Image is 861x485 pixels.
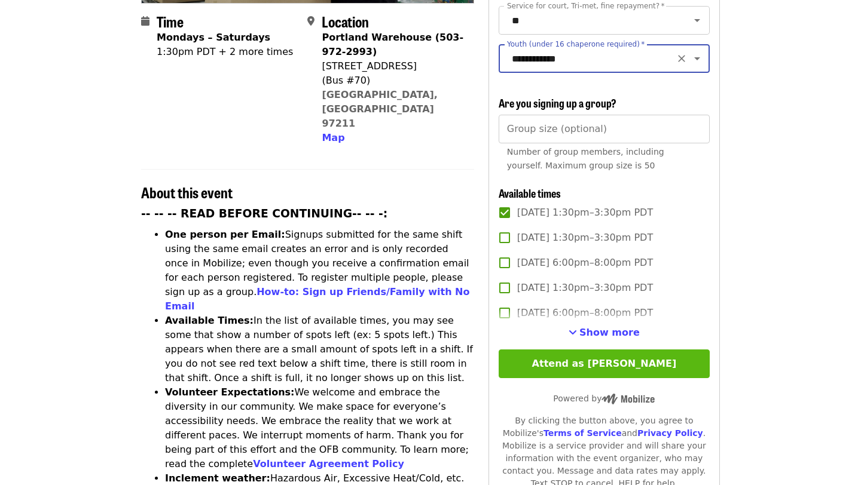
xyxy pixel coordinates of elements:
span: Time [157,11,184,32]
span: [DATE] 1:30pm–3:30pm PDT [517,281,653,295]
div: [STREET_ADDRESS] [322,59,464,73]
label: Youth (under 16 chaperone required) [507,41,645,48]
img: Powered by Mobilize [602,394,655,404]
a: [GEOGRAPHIC_DATA], [GEOGRAPHIC_DATA] 97211 [322,89,438,129]
strong: One person per Email: [165,229,285,240]
button: Clear [673,50,690,67]
span: Available times [499,185,561,201]
span: Are you signing up a group? [499,95,616,110]
a: Volunteer Agreement Policy [253,458,404,469]
span: [DATE] 6:00pm–8:00pm PDT [517,256,653,270]
input: [object Object] [499,115,710,143]
i: calendar icon [141,16,149,27]
button: See more timeslots [569,326,640,340]
li: In the list of available times, you may see some that show a number of spots left (ex: 5 spots le... [165,314,474,385]
a: Terms of Service [544,428,622,438]
strong: Portland Warehouse (503-972-2993) [322,32,463,57]
span: [DATE] 1:30pm–3:30pm PDT [517,231,653,245]
span: [DATE] 6:00pm–8:00pm PDT [517,306,653,320]
strong: -- -- -- READ BEFORE CONTINUING-- -- -: [141,207,387,220]
span: Powered by [553,394,655,403]
i: map-marker-alt icon [307,16,315,27]
label: Service for court, Tri-met, fine repayment? [507,2,665,10]
strong: Volunteer Expectations: [165,386,295,398]
span: Number of group members, including yourself. Maximum group size is 50 [507,147,664,170]
span: [DATE] 1:30pm–3:30pm PDT [517,205,653,220]
div: 1:30pm PDT + 2 more times [157,45,293,59]
strong: Mondays – Saturdays [157,32,270,43]
button: Open [689,50,706,67]
li: Signups submitted for the same shift using the same email creates an error and is only recorded o... [165,228,474,314]
button: Attend as [PERSON_NAME] [499,349,710,378]
button: Map [322,131,344,145]
a: How-to: Sign up Friends/Family with No Email [165,286,470,312]
span: About this event [141,182,233,202]
li: We welcome and embrace the diversity in our community. We make space for everyone’s accessibility... [165,385,474,471]
a: Privacy Policy [637,428,703,438]
button: Open [689,12,706,29]
span: Location [322,11,369,32]
strong: Available Times: [165,315,254,326]
span: Map [322,132,344,143]
strong: Inclement weather: [165,472,270,484]
div: (Bus #70) [322,73,464,88]
span: Show more [579,327,640,338]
